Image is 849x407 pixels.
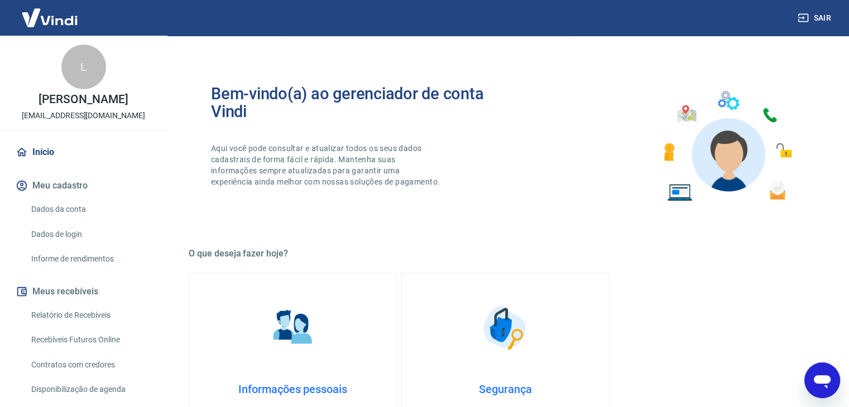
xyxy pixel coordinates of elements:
[27,223,154,246] a: Dados de login
[478,300,534,356] img: Segurança
[211,143,442,187] p: Aqui você pode consultar e atualizar todos os seus dados cadastrais de forma fácil e rápida. Mant...
[61,45,106,89] div: L
[27,328,154,351] a: Recebíveis Futuros Online
[22,110,145,122] p: [EMAIL_ADDRESS][DOMAIN_NAME]
[265,300,321,356] img: Informações pessoais
[654,85,800,208] img: Imagem de um avatar masculino com diversos icones exemplificando as funcionalidades do gerenciado...
[27,378,154,401] a: Disponibilização de agenda
[207,382,378,396] h4: Informações pessoais
[27,198,154,221] a: Dados da conta
[27,353,154,376] a: Contratos com credores
[795,8,836,28] button: Sair
[211,85,506,120] h2: Bem-vindo(a) ao gerenciador de conta Vindi
[189,248,822,259] h5: O que deseja fazer hoje?
[27,248,154,270] a: Informe de rendimentos
[27,304,154,327] a: Relatório de Recebíveis
[13,173,154,198] button: Meu cadastro
[13,1,86,35] img: Vindi
[13,279,154,304] button: Meus recebíveis
[13,140,154,164] a: Início
[804,362,840,398] iframe: Botão para abrir a janela de mensagens, conversa em andamento
[39,94,128,105] p: [PERSON_NAME]
[420,382,591,396] h4: Segurança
